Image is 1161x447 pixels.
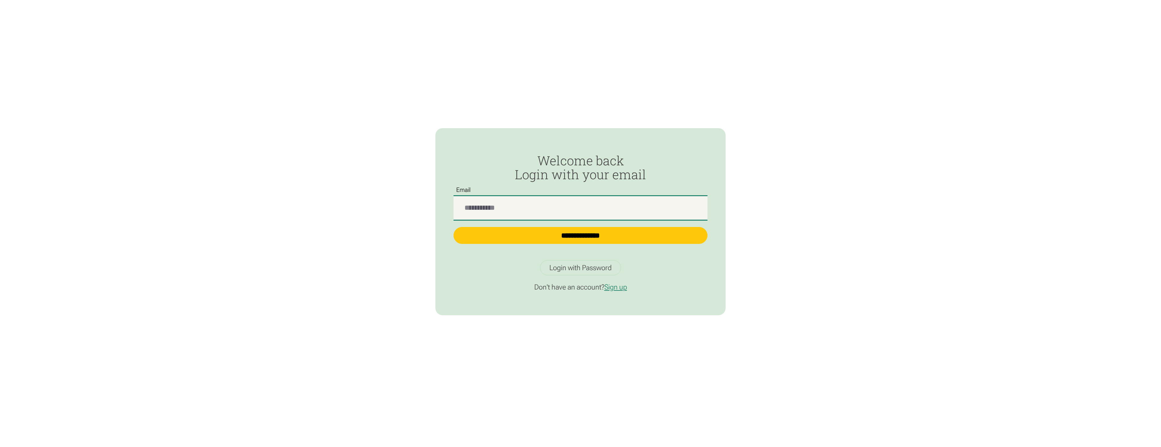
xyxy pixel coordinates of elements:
[454,154,707,181] h2: Welcome back Login with your email
[454,186,474,193] label: Email
[549,263,612,272] div: Login with Password
[454,154,707,253] form: Passwordless Login
[604,283,627,291] a: Sign up
[454,283,707,292] p: Don't have an account?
